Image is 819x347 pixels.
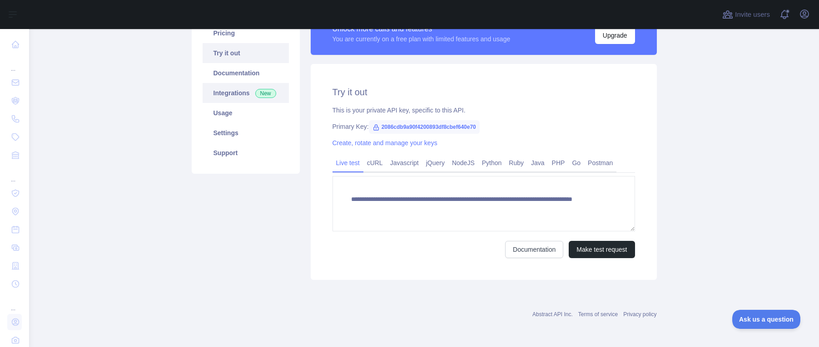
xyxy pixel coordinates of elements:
[569,241,635,258] button: Make test request
[568,156,584,170] a: Go
[505,241,563,258] a: Documentation
[505,156,527,170] a: Ruby
[448,156,478,170] a: NodeJS
[527,156,548,170] a: Java
[623,311,656,318] a: Privacy policy
[203,23,289,43] a: Pricing
[203,63,289,83] a: Documentation
[333,34,511,44] div: You are currently on a free plan with limited features and usage
[548,156,569,170] a: PHP
[203,143,289,163] a: Support
[735,10,770,20] span: Invite users
[203,83,289,103] a: Integrations New
[732,310,801,329] iframe: Toggle Customer Support
[333,86,635,98] h2: Try it out
[7,294,22,312] div: ...
[387,156,422,170] a: Javascript
[333,156,363,170] a: Live test
[203,43,289,63] a: Try it out
[578,311,618,318] a: Terms of service
[255,89,276,98] span: New
[532,311,573,318] a: Abstract API Inc.
[422,156,448,170] a: jQuery
[203,123,289,143] a: Settings
[369,120,480,134] span: 2086cdb9a90f4200893df8cbef640e70
[720,7,772,22] button: Invite users
[584,156,616,170] a: Postman
[478,156,506,170] a: Python
[203,103,289,123] a: Usage
[333,122,635,131] div: Primary Key:
[595,27,635,44] button: Upgrade
[333,139,437,147] a: Create, rotate and manage your keys
[7,165,22,183] div: ...
[333,106,635,115] div: This is your private API key, specific to this API.
[7,54,22,73] div: ...
[333,24,511,34] div: Unlock more calls and features
[363,156,387,170] a: cURL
